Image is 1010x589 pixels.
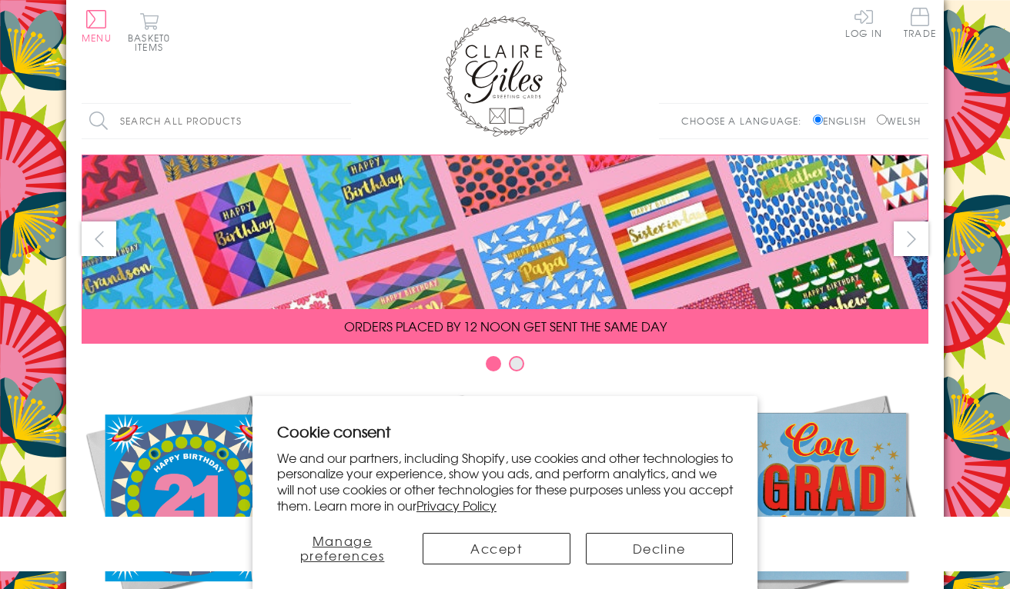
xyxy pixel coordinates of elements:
a: Trade [904,8,936,41]
button: Manage preferences [277,533,407,564]
input: Search [336,104,351,138]
button: Carousel Page 1 (Current Slide) [486,356,501,371]
a: Log In [845,8,882,38]
button: Basket0 items [128,12,170,52]
input: English [813,115,823,125]
button: next [894,221,928,256]
button: Menu [82,10,112,42]
span: ORDERS PLACED BY 12 NOON GET SENT THE SAME DAY [344,317,667,335]
a: Privacy Policy [416,496,497,514]
label: English [813,114,874,128]
img: Claire Giles Greetings Cards [443,15,567,137]
h2: Cookie consent [277,421,733,442]
button: Carousel Page 2 [509,356,524,371]
p: We and our partners, including Shopify, use cookies and other technologies to personalize your ex... [277,450,733,514]
button: Decline [586,533,733,564]
input: Welsh [877,115,887,125]
span: 0 items [135,31,170,54]
button: Accept [423,533,570,564]
span: Menu [82,31,112,45]
span: Trade [904,8,936,38]
span: Manage preferences [300,531,385,564]
label: Welsh [877,114,921,128]
input: Search all products [82,104,351,138]
p: Choose a language: [681,114,810,128]
button: prev [82,221,116,256]
div: Carousel Pagination [82,355,928,379]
